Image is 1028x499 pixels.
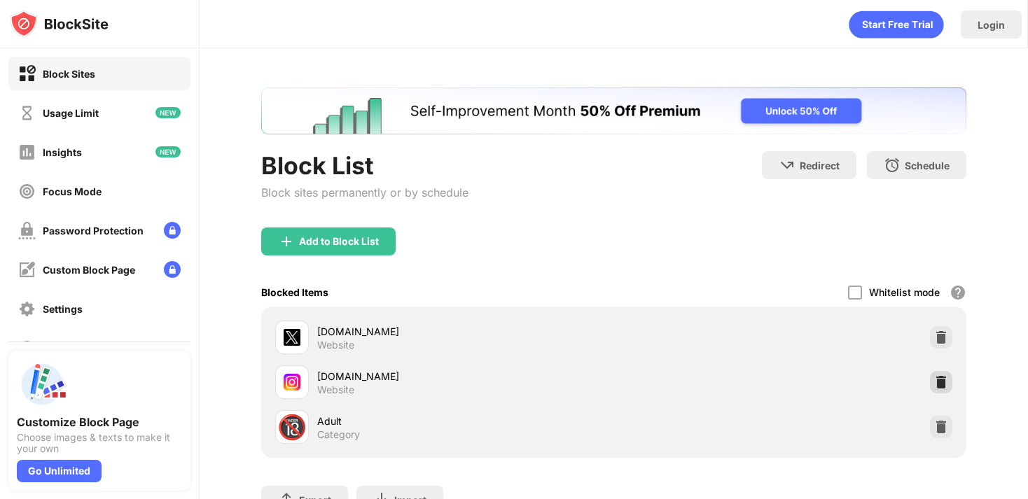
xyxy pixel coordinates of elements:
[43,303,83,315] div: Settings
[18,183,36,200] img: focus-off.svg
[164,222,181,239] img: lock-menu.svg
[317,414,613,428] div: Adult
[17,415,182,429] div: Customize Block Page
[43,107,99,119] div: Usage Limit
[43,264,135,276] div: Custom Block Page
[17,359,67,409] img: push-custom-page.svg
[43,225,144,237] div: Password Protection
[284,329,300,346] img: favicons
[18,300,36,318] img: settings-off.svg
[317,369,613,384] div: [DOMAIN_NAME]
[800,160,840,171] div: Redirect
[18,339,36,357] img: about-off.svg
[978,19,1005,31] div: Login
[164,261,181,278] img: lock-menu.svg
[317,428,360,441] div: Category
[905,160,950,171] div: Schedule
[17,432,182,454] div: Choose images & texts to make it your own
[18,104,36,122] img: time-usage-off.svg
[261,286,328,298] div: Blocked Items
[317,384,354,396] div: Website
[43,68,95,80] div: Block Sites
[299,236,379,247] div: Add to Block List
[18,222,36,239] img: password-protection-off.svg
[155,146,181,157] img: new-icon.svg
[261,87,966,134] iframe: Banner
[18,143,36,161] img: insights-off.svg
[10,10,109,38] img: logo-blocksite.svg
[849,10,944,38] div: animation
[261,185,468,199] div: Block sites permanently or by schedule
[17,460,102,482] div: Go Unlimited
[317,324,613,339] div: [DOMAIN_NAME]
[18,65,36,83] img: block-on.svg
[869,286,940,298] div: Whitelist mode
[43,185,102,197] div: Focus Mode
[43,146,82,158] div: Insights
[18,261,36,279] img: customize-block-page-off.svg
[261,151,468,180] div: Block List
[284,374,300,391] img: favicons
[317,339,354,351] div: Website
[155,107,181,118] img: new-icon.svg
[277,413,307,442] div: 🔞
